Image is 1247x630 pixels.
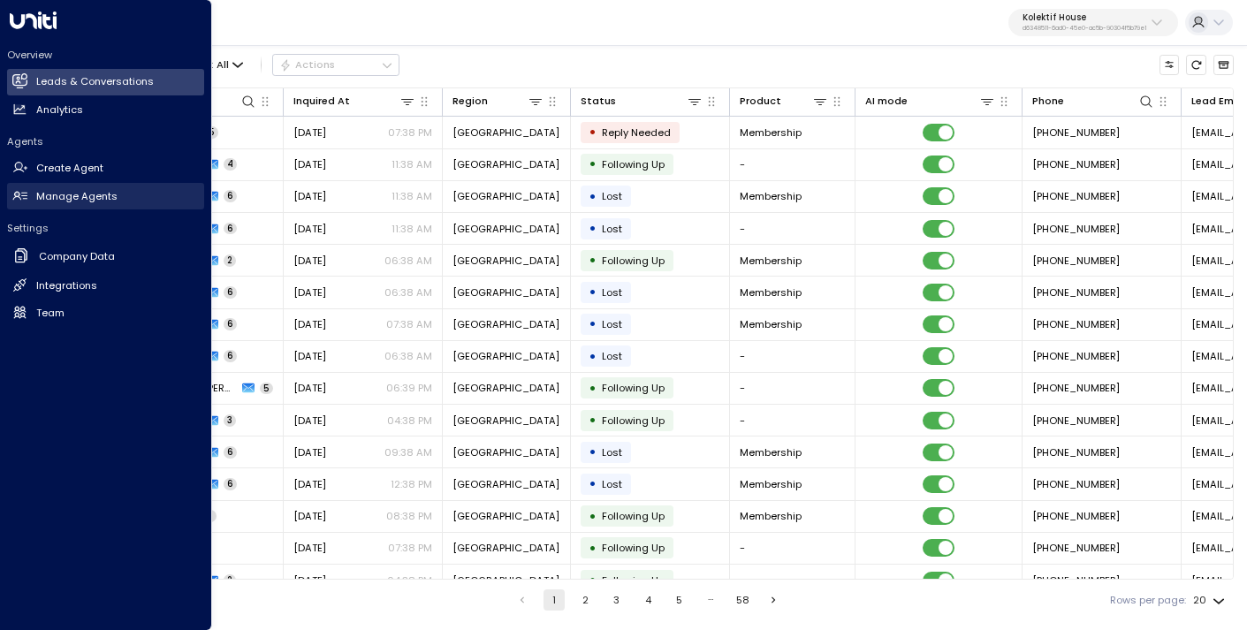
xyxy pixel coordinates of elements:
span: Lost [602,317,622,331]
button: page 1 [544,589,565,611]
span: 6 [224,190,237,202]
h2: Overview [7,48,204,62]
span: Sep 25, 2025 [293,509,326,523]
p: 11:38 AM [392,157,432,171]
span: Membership [740,125,802,140]
a: Create Agent [7,156,204,182]
span: +905321709920 [1032,189,1120,203]
div: • [589,472,597,496]
span: İstanbul [452,573,559,588]
span: İstanbul [452,509,559,523]
div: Button group with a nested menu [272,54,399,75]
span: Oct 01, 2025 [293,573,326,588]
span: Membership [740,285,802,300]
button: Go to page 3 [606,589,627,611]
span: İstanbul [452,189,559,203]
h2: Agents [7,134,204,148]
div: Lead Email [1191,93,1246,110]
a: Manage Agents [7,183,204,209]
td: - [730,149,855,180]
button: Customize [1160,55,1180,75]
span: İstanbul [452,477,559,491]
span: Following Up [602,509,665,523]
div: AI mode [865,93,995,110]
div: • [589,376,597,400]
span: 3 [224,414,236,427]
h2: Integrations [36,278,97,293]
span: 6 [224,478,237,490]
span: 6 [224,318,237,330]
span: +905334658890 [1032,414,1120,428]
span: Jun 10, 2025 [293,222,326,236]
div: … [700,589,721,611]
div: AI mode [865,93,908,110]
span: Membership [740,189,802,203]
span: İstanbul [452,254,559,268]
div: • [589,280,597,304]
div: Region [452,93,544,110]
span: 2 [224,254,236,267]
div: Inquired At [293,93,415,110]
span: Aug 29, 2025 [293,445,326,459]
span: +905321709920 [1032,222,1120,236]
p: 11:38 AM [392,222,432,236]
p: Kolektif House [1023,12,1146,23]
span: Sep 28, 2025 [293,157,326,171]
span: Jun 10, 2025 [293,349,326,363]
span: Jul 21, 2025 [293,317,326,331]
p: 09:38 AM [384,445,432,459]
p: 07:38 PM [388,125,432,140]
span: İstanbul [452,541,559,555]
span: +905399880151 [1032,573,1120,588]
button: Go to next page [764,589,785,611]
p: d6348511-6ad0-45e0-ac5b-90304f5b79e1 [1023,25,1146,32]
button: Archived Leads [1213,55,1234,75]
td: - [730,213,855,244]
p: 04:38 PM [387,414,432,428]
span: Yesterday [293,254,326,268]
span: Following Up [602,157,665,171]
span: İstanbul [452,414,559,428]
p: 12:38 PM [391,477,432,491]
span: Lost [602,477,622,491]
span: +905334658890 [1032,445,1120,459]
a: Team [7,300,204,326]
span: Reply Needed [602,125,671,140]
span: Ankara [452,381,559,395]
div: • [589,216,597,240]
nav: pagination navigation [511,589,786,611]
p: 06:39 PM [386,381,432,395]
span: Following Up [602,573,665,588]
span: +905413434112 [1032,125,1120,140]
p: 08:38 PM [386,509,432,523]
div: • [589,345,597,368]
td: - [730,405,855,436]
span: Sep 30, 2025 [293,541,326,555]
span: Sep 25, 2025 [293,125,326,140]
h2: Analytics [36,102,83,118]
div: • [589,312,597,336]
h2: Company Data [39,249,115,264]
div: • [589,568,597,592]
span: +905423312526 [1032,317,1120,331]
div: Product [740,93,781,110]
a: Leads & Conversations [7,69,204,95]
span: Lost [602,285,622,300]
span: 6 [224,286,237,299]
span: Sep 02, 2025 [293,285,326,300]
div: • [589,536,597,560]
button: Go to page 2 [574,589,596,611]
p: 04:38 PM [387,573,432,588]
span: Jun 10, 2025 [293,477,326,491]
span: İstanbul [452,445,559,459]
div: • [589,505,597,528]
p: 07:38 PM [388,541,432,555]
span: İstanbul [452,125,559,140]
p: 07:38 AM [386,317,432,331]
span: +905321709920 [1032,157,1120,171]
span: İstanbul [452,317,559,331]
p: 06:38 AM [384,285,432,300]
span: İstanbul [452,285,559,300]
span: İstanbul [452,222,559,236]
p: 06:38 AM [384,349,432,363]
